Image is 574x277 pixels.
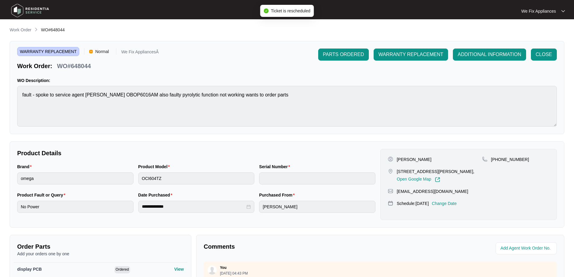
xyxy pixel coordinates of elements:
a: Work Order [8,27,33,33]
img: residentia service logo [9,2,51,20]
span: Normal [93,47,111,56]
p: We Fix Appliances [521,8,556,14]
p: View [174,266,184,272]
span: CLOSE [536,51,552,58]
label: Date Purchased [138,192,175,198]
label: Product Model [138,164,172,170]
span: PARTS ORDERED [323,51,364,58]
textarea: fault - spoke to service agent [PERSON_NAME] OBOP6016AM also faulty pyrolytic function not workin... [17,86,557,127]
span: check-circle [264,8,268,13]
p: Order Parts [17,242,184,251]
p: [STREET_ADDRESS][PERSON_NAME], [397,168,475,175]
button: WARRANTY REPLACEMENT [374,49,448,61]
label: Brand [17,164,34,170]
span: Ticket is rescheduled [271,8,310,13]
img: dropdown arrow [561,10,565,13]
p: Schedule: [DATE] [397,200,429,206]
img: map-pin [482,156,488,162]
input: Product Fault or Query [17,201,133,213]
p: WO#648044 [57,62,91,70]
img: map-pin [388,200,393,206]
input: Brand [17,172,133,184]
img: map-pin [388,168,393,174]
img: Vercel Logo [89,50,93,53]
label: Serial Number [259,164,292,170]
span: WO#648044 [41,27,65,32]
input: Serial Number [259,172,375,184]
a: Open Google Map [397,177,440,182]
span: display PCB [17,267,42,272]
p: [EMAIL_ADDRESS][DOMAIN_NAME] [397,188,468,194]
label: Purchased From [259,192,297,198]
p: Comments [204,242,376,251]
img: user-pin [388,156,393,162]
input: Add Agent Work Order No. [500,245,553,252]
input: Date Purchased [142,203,246,210]
button: ADDITIONAL INFORMATION [453,49,526,61]
input: Purchased From [259,201,375,213]
button: PARTS ORDERED [318,49,369,61]
p: [PHONE_NUMBER] [491,156,529,162]
input: Product Model [138,172,255,184]
p: Change Date [432,200,457,206]
p: [DATE] 04:43 PM [220,272,248,275]
p: Work Order [10,27,31,33]
label: Product Fault or Query [17,192,68,198]
p: Product Details [17,149,375,157]
span: WARRANTY REPLACEMENT [17,47,79,56]
p: Add your orders one by one [17,251,184,257]
img: map-pin [388,188,393,194]
img: chevron-right [34,27,39,32]
p: You [220,265,227,270]
p: Work Order: [17,62,52,70]
p: We Fix AppliancesÂ [121,50,158,56]
p: WO Description: [17,77,557,83]
span: WARRANTY REPLACEMENT [378,51,443,58]
p: [PERSON_NAME] [397,156,431,162]
span: ADDITIONAL INFORMATION [458,51,521,58]
span: Ordered [114,266,130,273]
img: Link-External [435,177,440,182]
img: user.svg [208,266,217,275]
button: CLOSE [531,49,557,61]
